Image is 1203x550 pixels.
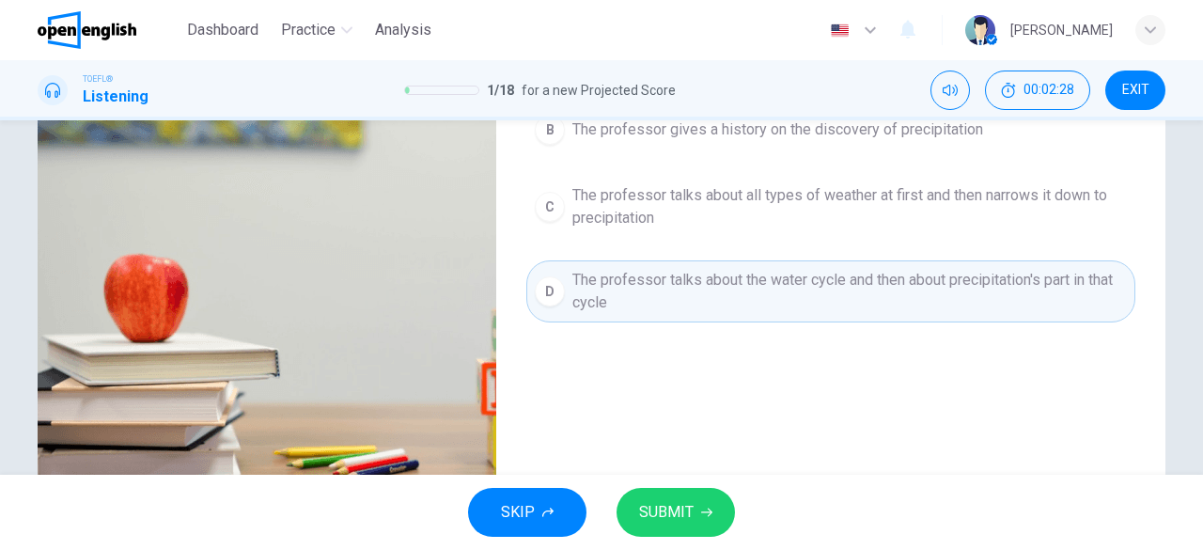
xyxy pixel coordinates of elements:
span: EXIT [1122,83,1149,98]
div: D [535,276,565,306]
span: 1 / 18 [487,79,514,102]
button: SUBMIT [617,488,735,537]
span: SKIP [501,499,535,526]
span: SUBMIT [639,499,694,526]
div: Mute [930,71,970,110]
span: for a new Projected Score [522,79,676,102]
span: Practice [281,19,336,41]
a: OpenEnglish logo [38,11,180,49]
button: EXIT [1105,71,1165,110]
div: C [535,192,565,222]
h1: Listening [83,86,148,108]
img: Listen to this clip about Precipitation before answering the questions: [38,67,496,525]
img: en [828,24,851,38]
div: B [535,115,565,145]
span: 00:02:28 [1023,83,1074,98]
button: BThe professor gives a history on the discovery of precipitation [526,106,1135,153]
button: SKIP [468,488,586,537]
button: DThe professor talks about the water cycle and then about precipitation's part in that cycle [526,260,1135,322]
button: Dashboard [180,13,266,47]
span: Analysis [375,19,431,41]
span: The professor talks about all types of weather at first and then narrows it down to precipitation [572,184,1127,229]
button: Practice [273,13,360,47]
div: Hide [985,71,1090,110]
span: The professor gives a history on the discovery of precipitation [572,118,983,141]
button: 00:02:28 [985,71,1090,110]
div: [PERSON_NAME] [1010,19,1113,41]
span: Dashboard [187,19,258,41]
button: CThe professor talks about all types of weather at first and then narrows it down to precipitation [526,176,1135,238]
img: OpenEnglish logo [38,11,136,49]
button: Analysis [367,13,439,47]
span: TOEFL® [83,72,113,86]
span: The professor talks about the water cycle and then about precipitation's part in that cycle [572,269,1127,314]
img: Profile picture [965,15,995,45]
